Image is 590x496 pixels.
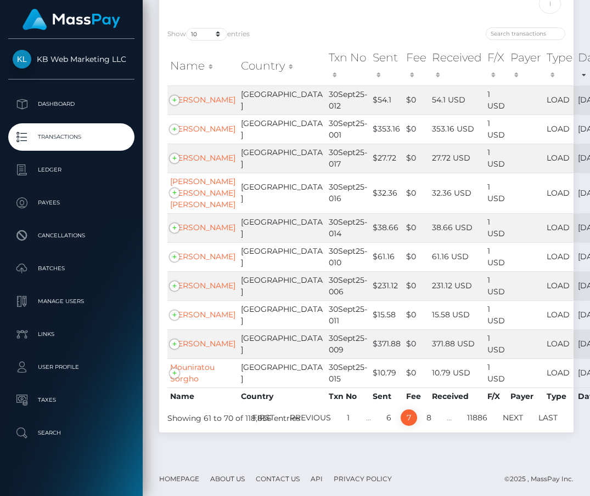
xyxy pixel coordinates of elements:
[8,386,134,414] a: Taxes
[370,85,403,115] td: $54.1
[238,85,326,115] td: [GEOGRAPHIC_DATA]
[370,173,403,213] td: $32.36
[326,271,370,300] td: 30Sept25-006
[23,9,120,30] img: MassPay Logo
[8,255,134,282] a: Batches
[167,47,238,85] th: Name: activate to sort column ascending
[429,47,485,85] th: Received: activate to sort column ascending
[13,392,130,408] p: Taxes
[485,144,508,173] td: 1 USD
[429,387,485,405] th: Received
[544,242,575,271] td: LOAD
[429,242,485,271] td: 61.16 USD
[8,288,134,315] a: Manage Users
[370,358,403,387] td: $10.79
[238,144,326,173] td: [GEOGRAPHIC_DATA]
[170,153,235,163] a: [PERSON_NAME]
[13,96,130,112] p: Dashboard
[167,408,324,424] div: Showing 61 to 70 of 118,856 entries
[238,173,326,213] td: [GEOGRAPHIC_DATA]
[8,90,134,118] a: Dashboard
[485,329,508,358] td: 1 USD
[429,85,485,115] td: 54.1 USD
[326,358,370,387] td: 30Sept25-015
[326,85,370,115] td: 30Sept25-012
[170,310,235,320] a: [PERSON_NAME]
[544,300,575,329] td: LOAD
[429,213,485,242] td: 38.66 USD
[170,281,235,290] a: [PERSON_NAME]
[544,115,575,144] td: LOAD
[544,173,575,213] td: LOAD
[238,387,326,405] th: Country
[485,115,508,144] td: 1 USD
[544,47,575,85] th: Type: activate to sort column ascending
[238,213,326,242] td: [GEOGRAPHIC_DATA]
[504,473,582,485] div: © 2025 , MassPay Inc.
[508,47,544,85] th: Payer: activate to sort column ascending
[238,358,326,387] td: [GEOGRAPHIC_DATA]
[429,300,485,329] td: 15.58 USD
[401,409,417,426] a: 7
[485,213,508,242] td: 1 USD
[497,409,529,426] a: Next
[370,144,403,173] td: $27.72
[544,387,575,405] th: Type
[238,329,326,358] td: [GEOGRAPHIC_DATA]
[13,359,130,375] p: User Profile
[403,271,429,300] td: $0
[326,387,370,405] th: Txn No
[429,271,485,300] td: 231.12 USD
[238,300,326,329] td: [GEOGRAPHIC_DATA]
[485,47,508,85] th: F/X: activate to sort column ascending
[403,213,429,242] td: $0
[486,27,565,40] input: Search transactions
[170,176,235,209] a: [PERSON_NAME] [PERSON_NAME] [PERSON_NAME]
[13,227,130,244] p: Cancellations
[370,300,403,329] td: $15.58
[13,129,130,145] p: Transactions
[326,144,370,173] td: 30Sept25-017
[13,293,130,310] p: Manage Users
[13,425,130,441] p: Search
[370,387,403,405] th: Sent
[8,189,134,216] a: Payees
[403,300,429,329] td: $0
[8,156,134,184] a: Ledger
[403,144,429,173] td: $0
[420,409,437,426] a: 8
[251,470,304,487] a: Contact Us
[485,242,508,271] td: 1 USD
[170,223,235,232] a: [PERSON_NAME]
[326,173,370,213] td: 30Sept25-016
[429,329,485,358] td: 371.88 USD
[8,419,134,447] a: Search
[206,470,249,487] a: About Us
[13,195,130,211] p: Payees
[370,213,403,242] td: $38.66
[8,354,134,381] a: User Profile
[370,271,403,300] td: $231.12
[13,260,130,277] p: Batches
[380,409,397,426] a: 6
[485,85,508,115] td: 1 USD
[167,28,250,41] label: Show entries
[246,409,280,426] a: First
[544,329,575,358] td: LOAD
[284,409,337,426] a: Previous
[326,47,370,85] th: Txn No: activate to sort column ascending
[8,222,134,249] a: Cancellations
[326,300,370,329] td: 30Sept25-011
[170,95,235,105] a: [PERSON_NAME]
[326,213,370,242] td: 30Sept25-014
[306,470,327,487] a: API
[170,124,235,134] a: [PERSON_NAME]
[544,213,575,242] td: LOAD
[485,173,508,213] td: 1 USD
[485,271,508,300] td: 1 USD
[544,144,575,173] td: LOAD
[461,409,493,426] a: 11886
[403,115,429,144] td: $0
[429,115,485,144] td: 353.16 USD
[8,123,134,151] a: Transactions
